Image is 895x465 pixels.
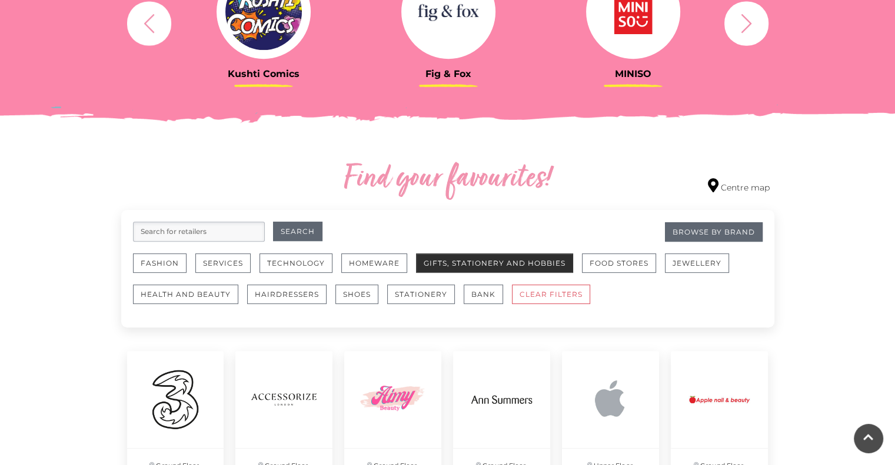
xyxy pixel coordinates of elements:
[247,285,335,316] a: Hairdressers
[582,253,656,273] button: Food Stores
[259,253,341,285] a: Technology
[259,253,332,273] button: Technology
[335,285,387,316] a: Shoes
[550,68,717,79] h3: MINISO
[665,253,738,285] a: Jewellery
[335,285,378,304] button: Shoes
[247,285,327,304] button: Hairdressers
[464,285,512,316] a: Bank
[133,253,187,273] button: Fashion
[133,285,238,304] button: Health and Beauty
[416,253,573,273] button: Gifts, Stationery and Hobbies
[665,222,763,242] a: Browse By Brand
[133,253,195,285] a: Fashion
[365,68,532,79] h3: Fig & Fox
[582,253,665,285] a: Food Stores
[133,285,247,316] a: Health and Beauty
[233,160,663,198] h2: Find your favourites!
[665,253,729,273] button: Jewellery
[387,285,464,316] a: Stationery
[512,285,590,304] button: CLEAR FILTERS
[341,253,407,273] button: Homeware
[387,285,455,304] button: Stationery
[464,285,503,304] button: Bank
[416,253,582,285] a: Gifts, Stationery and Hobbies
[512,285,599,316] a: CLEAR FILTERS
[341,253,416,285] a: Homeware
[195,253,251,273] button: Services
[195,253,259,285] a: Services
[273,222,322,241] button: Search
[133,222,265,242] input: Search for retailers
[708,178,770,194] a: Centre map
[180,68,347,79] h3: Kushti Comics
